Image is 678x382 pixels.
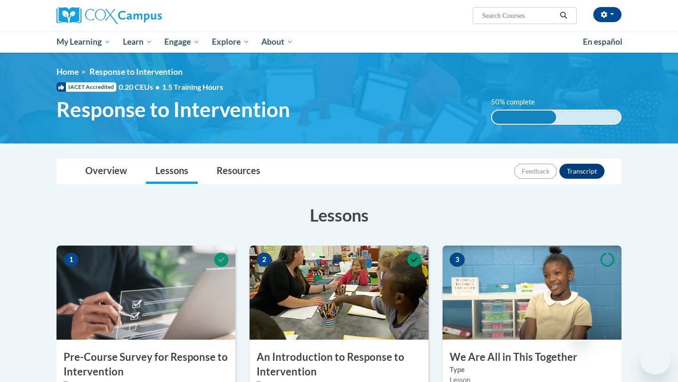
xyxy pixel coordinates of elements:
img: Course Image [56,246,235,340]
span: 3 [450,253,465,267]
a: About [256,31,300,53]
span: 1 [64,253,79,267]
label: 50% complete [491,97,545,107]
input: Search Courses [481,10,557,21]
div: 50% complete [492,111,557,124]
span: Learn [123,36,153,48]
span: 0.20 CEUs [119,82,162,92]
button: Search [557,10,571,21]
a: Overview [76,159,137,184]
a: Engage [158,31,206,53]
span: • [155,82,160,91]
img: Course Image [250,246,428,340]
button: Account Settings [593,7,621,22]
a: Cox Campus [56,7,235,24]
span: My Learning [56,36,111,48]
span: Engage [164,36,200,48]
div: Main menu [42,31,636,53]
a: My Learning [50,31,117,53]
a: Home [56,67,79,77]
a: En español [577,32,629,52]
h3: We Are All in This Together [443,350,621,365]
span: About [261,36,293,48]
span: IACET Accredited [56,82,116,92]
span: En español [583,37,622,47]
span: 2 [257,253,272,267]
span: Explore [212,36,250,48]
span: Response to Intervention [89,67,183,77]
label: Type [450,365,614,375]
button: Feedback [514,164,557,179]
a: Lessons [146,159,198,184]
a: Learn [117,31,159,53]
span: Response to Intervention [56,97,290,122]
button: Transcript [559,164,605,179]
h3: Lessons [56,203,621,227]
span: 1.5 Training Hours [162,82,223,91]
a: Explore [206,31,256,53]
h3: Pre-Course Survey for Response to Intervention [56,350,235,379]
a: Resources [207,159,270,184]
iframe: Button to launch messaging window [640,344,670,374]
h3: An Introduction to Response to Intervention [250,350,428,379]
iframe: Close message [572,322,590,341]
img: Course Image [443,246,621,340]
img: Cox Campus [56,7,162,24]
